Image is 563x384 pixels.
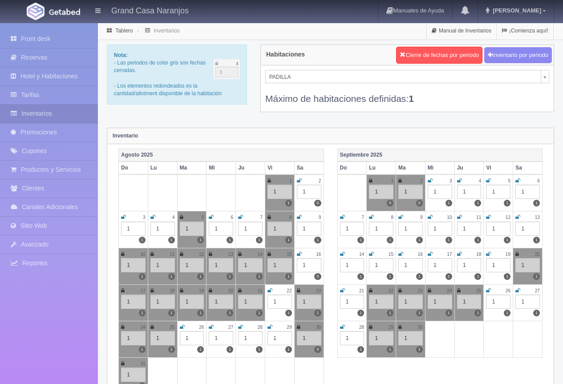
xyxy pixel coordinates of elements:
[457,185,482,199] div: 1
[258,288,263,293] small: 21
[337,149,543,162] th: Septiembre 2025
[199,252,204,257] small: 12
[369,222,393,236] div: 1
[197,273,204,280] label: 1
[450,178,452,183] small: 3
[287,325,292,330] small: 29
[357,273,364,280] label: 1
[457,295,482,309] div: 1
[170,325,174,330] small: 25
[387,200,393,206] label: 0
[535,215,540,220] small: 13
[197,310,204,316] label: 1
[389,325,393,330] small: 29
[180,331,204,345] div: 1
[387,273,393,280] label: 1
[340,331,365,345] div: 1
[314,200,321,206] label: 0
[168,273,175,280] label: 1
[256,237,263,243] label: 1
[180,222,204,236] div: 1
[416,200,423,206] label: 0
[486,258,510,272] div: 1
[209,222,233,236] div: 1
[227,310,233,316] label: 1
[267,185,292,199] div: 1
[150,331,175,345] div: 1
[533,273,540,280] label: 1
[168,310,175,316] label: 1
[447,215,452,220] small: 10
[316,288,321,293] small: 23
[474,310,481,316] label: 1
[337,162,367,174] th: Do
[425,162,454,174] th: Mi
[319,178,321,183] small: 2
[474,273,481,280] label: 1
[170,252,174,257] small: 11
[180,295,204,309] div: 1
[285,200,292,206] label: 1
[447,252,452,257] small: 17
[316,252,321,257] small: 16
[454,162,484,174] th: Ju
[115,28,133,34] a: Tablero
[199,288,204,293] small: 19
[177,162,207,174] th: Ma
[256,310,263,316] label: 1
[446,273,452,280] label: 1
[297,258,321,272] div: 1
[490,7,541,14] span: [PERSON_NAME]
[148,162,177,174] th: Lu
[121,331,146,345] div: 1
[107,44,247,105] div: - Las periodos de color gris son fechas cerradas. - Los elementos redondeados es la cantidad/allo...
[398,258,423,272] div: 1
[359,288,364,293] small: 21
[285,346,292,353] label: 1
[121,222,146,236] div: 1
[359,252,364,257] small: 14
[140,325,145,330] small: 24
[389,252,393,257] small: 15
[428,185,452,199] div: 1
[202,215,204,220] small: 5
[506,288,510,293] small: 26
[150,295,175,309] div: 1
[227,273,233,280] label: 1
[391,215,393,220] small: 8
[267,222,292,236] div: 1
[266,51,305,58] h4: Habitaciones
[474,237,481,243] label: 1
[121,368,146,382] div: 1
[256,273,263,280] label: 1
[387,346,393,353] label: 1
[420,178,423,183] small: 2
[228,252,233,257] small: 13
[267,258,292,272] div: 1
[172,215,175,220] small: 4
[168,237,175,243] label: 1
[446,237,452,243] label: 1
[340,222,365,236] div: 1
[289,215,292,220] small: 8
[265,70,549,83] a: PADILLA
[416,237,423,243] label: 1
[197,346,204,353] label: 1
[228,288,233,293] small: 20
[238,295,263,309] div: 1
[357,237,364,243] label: 1
[319,215,321,220] small: 9
[314,310,321,316] label: 1
[369,258,393,272] div: 1
[170,288,174,293] small: 18
[416,273,423,280] label: 1
[214,59,240,79] img: cutoff.png
[140,252,145,257] small: 10
[209,295,233,309] div: 1
[398,222,423,236] div: 1
[143,215,146,220] small: 3
[119,149,324,162] th: Agosto 2025
[265,162,294,174] th: Vi
[285,237,292,243] label: 1
[285,310,292,316] label: 1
